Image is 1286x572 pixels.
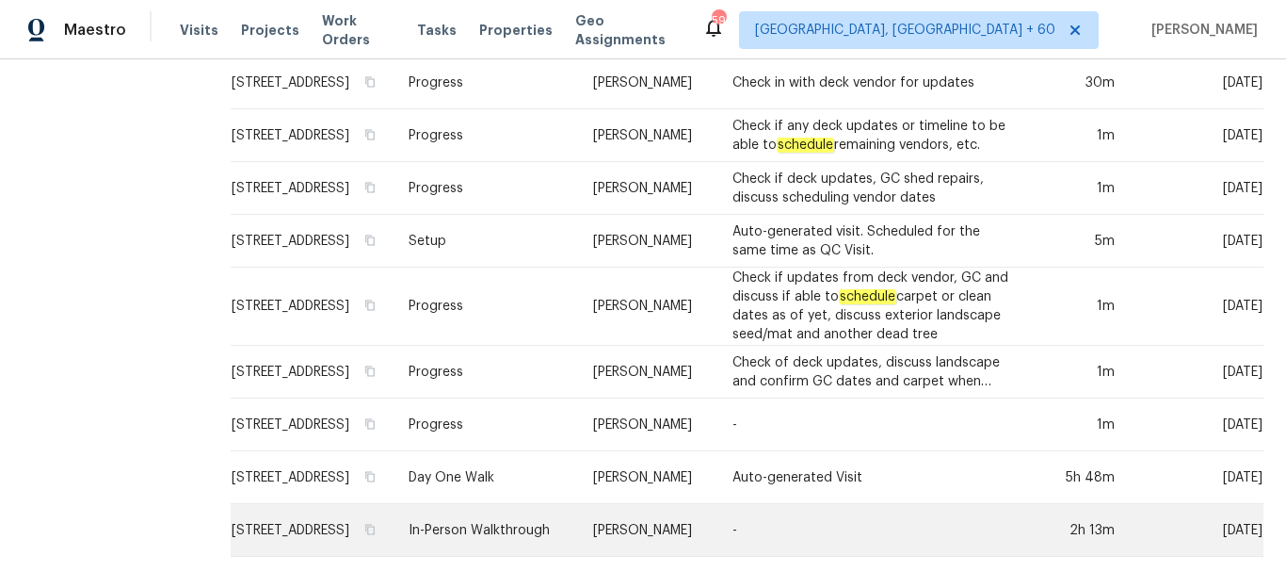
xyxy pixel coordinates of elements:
td: [STREET_ADDRESS] [231,57,394,109]
td: [STREET_ADDRESS] [231,346,394,399]
td: Auto-generated visit. Scheduled for the same time as QC Visit. [717,215,1027,268]
td: - [717,504,1027,557]
span: Work Orders [322,11,394,49]
td: [PERSON_NAME] [578,399,717,451]
td: [DATE] [1130,504,1263,557]
td: [STREET_ADDRESS] [231,162,394,215]
span: Projects [241,21,299,40]
td: [DATE] [1130,399,1263,451]
td: [DATE] [1130,215,1263,268]
td: Check if updates from deck vendor, GC and discuss if able to carpet or clean dates as of yet, dis... [717,268,1027,346]
td: 1m [1027,162,1130,215]
span: Visits [180,21,218,40]
button: Copy Address [362,416,378,433]
span: Tasks [417,24,457,37]
button: Copy Address [362,179,378,196]
em: schedule [839,289,896,304]
td: [DATE] [1130,346,1263,399]
td: 5h 48m [1027,451,1130,504]
td: [STREET_ADDRESS] [231,268,394,346]
span: [PERSON_NAME] [1144,21,1258,40]
td: 30m [1027,57,1130,109]
td: Progress [394,268,578,346]
td: [STREET_ADDRESS] [231,399,394,451]
td: - [717,399,1027,451]
td: [PERSON_NAME] [578,109,717,162]
td: [STREET_ADDRESS] [231,451,394,504]
span: Properties [479,21,553,40]
td: 1m [1027,268,1130,346]
td: [DATE] [1130,109,1263,162]
td: Setup [394,215,578,268]
em: schedule [777,138,834,153]
td: Auto-generated Visit [717,451,1027,504]
td: Check of deck updates, discuss landscape and confirm GC dates and carpet when… [717,346,1027,399]
span: Maestro [64,21,126,40]
td: [STREET_ADDRESS] [231,109,394,162]
button: Copy Address [362,74,378,90]
td: 2h 13m [1027,504,1130,557]
button: Copy Address [362,521,378,538]
td: Progress [394,399,578,451]
td: Progress [394,109,578,162]
td: Check in with deck vendor for updates [717,57,1027,109]
td: Check if any deck updates or timeline to be able to remaining vendors, etc. [717,109,1027,162]
div: 595 [712,11,725,30]
td: [STREET_ADDRESS] [231,215,394,268]
button: Copy Address [362,232,378,249]
td: [DATE] [1130,162,1263,215]
td: [PERSON_NAME] [578,268,717,346]
td: Day One Walk [394,451,578,504]
button: Copy Address [362,468,378,485]
td: 1m [1027,399,1130,451]
td: [PERSON_NAME] [578,504,717,557]
td: [STREET_ADDRESS] [231,504,394,557]
td: In-Person Walkthrough [394,504,578,557]
td: Progress [394,162,578,215]
td: [DATE] [1130,451,1263,504]
button: Copy Address [362,126,378,143]
td: Check if deck updates, GC shed repairs, discuss scheduling vendor dates [717,162,1027,215]
td: Progress [394,57,578,109]
td: [PERSON_NAME] [578,162,717,215]
td: [PERSON_NAME] [578,346,717,399]
td: 5m [1027,215,1130,268]
td: [DATE] [1130,57,1263,109]
td: [PERSON_NAME] [578,451,717,504]
td: Progress [394,346,578,399]
td: 1m [1027,109,1130,162]
td: 1m [1027,346,1130,399]
td: [DATE] [1130,268,1263,346]
td: [PERSON_NAME] [578,215,717,268]
button: Copy Address [362,363,378,380]
span: Geo Assignments [575,11,680,49]
td: [PERSON_NAME] [578,57,717,109]
span: [GEOGRAPHIC_DATA], [GEOGRAPHIC_DATA] + 60 [755,21,1055,40]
